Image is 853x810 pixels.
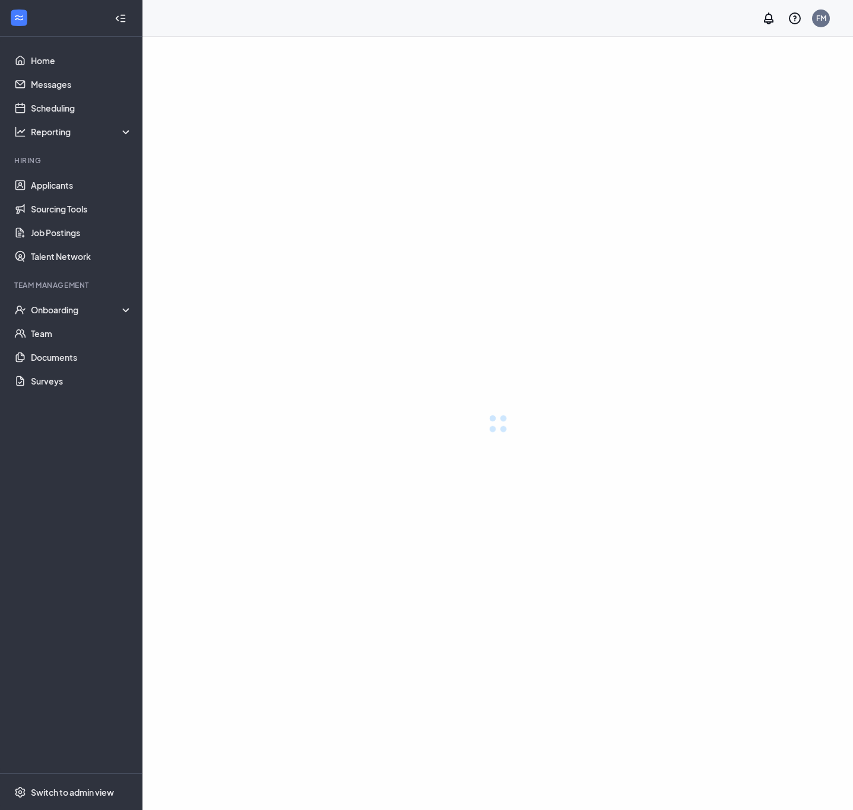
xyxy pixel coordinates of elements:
a: Home [31,49,132,72]
div: Hiring [14,155,130,166]
svg: Analysis [14,126,26,138]
div: Onboarding [31,304,133,316]
a: Documents [31,345,132,369]
svg: QuestionInfo [788,11,802,26]
svg: WorkstreamLogo [13,12,25,24]
a: Surveys [31,369,132,393]
div: FM [816,13,826,23]
svg: Collapse [115,12,126,24]
svg: Notifications [762,11,776,26]
a: Applicants [31,173,132,197]
svg: UserCheck [14,304,26,316]
div: Team Management [14,280,130,290]
a: Messages [31,72,132,96]
a: Job Postings [31,221,132,244]
a: Sourcing Tools [31,197,132,221]
div: Switch to admin view [31,786,114,798]
a: Talent Network [31,244,132,268]
div: Reporting [31,126,133,138]
svg: Settings [14,786,26,798]
a: Team [31,322,132,345]
a: Scheduling [31,96,132,120]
